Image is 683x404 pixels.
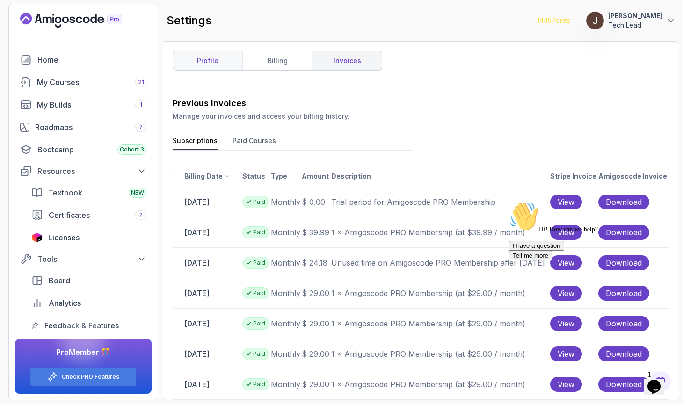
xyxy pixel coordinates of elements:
[173,339,242,369] td: [DATE]
[173,248,242,278] td: [DATE]
[270,187,301,217] td: monthly
[139,211,143,219] span: 7
[173,217,242,247] td: [DATE]
[301,248,330,278] td: 24.18
[26,183,152,202] a: textbook
[26,228,152,247] a: licenses
[15,163,152,180] button: Resources
[331,318,549,329] p: 1 × Amigoscode PRO Membership (at $29.00 / month)
[253,320,265,327] p: Paid
[15,50,152,69] a: home
[173,136,218,150] button: Subscriptions
[49,275,70,286] span: Board
[558,196,574,208] span: View
[184,172,223,181] p: Billing date
[37,54,146,65] div: Home
[48,232,80,243] span: Licenses
[120,146,144,153] span: Cohort 3
[253,198,265,206] p: Paid
[270,369,301,400] td: monthly
[550,377,582,392] button: View
[138,79,144,86] span: 21
[131,189,144,196] span: NEW
[270,217,301,248] td: monthly
[550,166,598,187] th: Stripe Invoice
[270,339,301,369] td: monthly
[15,118,152,137] a: roadmaps
[4,4,172,63] div: 👋Hi! How can we help?I have a questionTell me more
[242,166,270,187] th: Status
[301,217,330,248] td: 39.99
[505,198,674,362] iframe: chat widget
[550,195,597,209] a: View
[598,166,669,187] th: Amigoscode Invoice
[331,196,549,208] p: Trial period for Amigoscode PRO Membership
[270,278,301,309] td: monthly
[15,140,152,159] a: bootcamp
[312,51,382,70] a: invoices
[173,187,242,217] td: [DATE]
[302,258,307,267] span: $
[37,253,146,265] div: Tools
[331,227,549,238] p: 1 × Amigoscode PRO Membership (at $39.99 / month)
[598,195,649,209] button: Download
[44,320,119,331] span: Feedback & Features
[253,289,265,297] p: Paid
[331,288,549,299] p: 1 × Amigoscode PRO Membership (at $29.00 / month)
[253,381,265,388] p: Paid
[35,122,146,133] div: Roadmaps
[302,349,307,359] span: $
[4,53,47,63] button: Tell me more
[26,271,152,290] a: board
[140,101,142,108] span: 1
[15,95,152,114] a: builds
[167,13,211,28] h2: settings
[331,348,549,360] p: 1 × Amigoscode PRO Membership (at $29.00 / month)
[301,339,330,369] td: 29.00
[62,373,119,381] a: Check PRO Features
[173,369,242,399] td: [DATE]
[173,97,669,110] h3: Previous Invoices
[30,367,137,386] button: Check PRO Features
[301,166,330,187] th: Amount
[49,209,90,221] span: Certificates
[4,28,93,35] span: Hi! How can we help?
[331,257,549,268] p: Unused time on Amigoscode PRO Membership after [DATE]
[26,294,152,312] a: analytics
[31,233,43,242] img: jetbrains icon
[301,309,330,339] td: 29.00
[253,350,265,358] p: Paid
[37,144,146,155] div: Bootcamp
[608,21,662,30] p: Tech Lead
[301,278,330,309] td: 29.00
[331,379,549,390] p: 1 × Amigoscode PRO Membership (at $29.00 / month)
[233,136,276,150] button: Paid Courses
[15,251,152,267] button: Tools
[253,259,265,267] p: Paid
[37,77,146,88] div: My Courses
[270,309,301,339] td: monthly
[302,319,307,328] span: $
[598,377,649,392] button: Download
[537,16,570,25] p: 1445 Points
[302,289,307,298] span: $
[608,11,662,21] p: [PERSON_NAME]
[139,123,143,131] span: 7
[37,99,146,110] div: My Builds
[173,278,242,308] td: [DATE]
[586,11,676,30] button: user profile image[PERSON_NAME]Tech Lead
[173,309,242,339] td: [DATE]
[644,367,674,395] iframe: chat widget
[242,51,312,70] a: billing
[253,229,265,236] p: Paid
[49,297,81,309] span: Analytics
[302,380,307,389] span: $
[586,12,604,29] img: user profile image
[4,4,34,34] img: :wave:
[4,43,59,53] button: I have a question
[26,316,152,335] a: feedback
[302,228,307,237] span: $
[331,166,550,187] th: Description
[48,187,82,198] span: Textbook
